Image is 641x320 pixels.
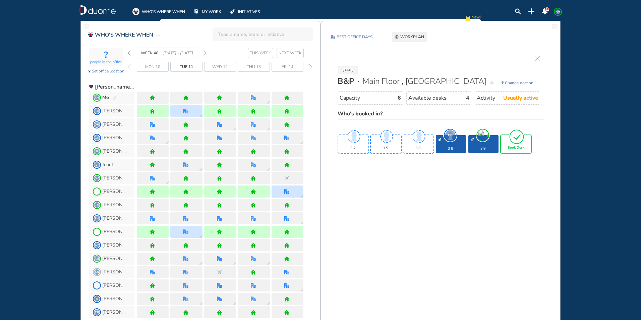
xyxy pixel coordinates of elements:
[251,122,256,127] img: office.a375675b.svg
[156,31,160,39] img: task-ellipse.fef7074b.svg
[251,95,256,100] img: office.a375675b.svg
[284,229,289,234] img: home.de338a94.svg
[212,63,228,70] span: Wed 12
[267,302,270,305] div: location dialog
[251,189,256,194] div: home
[183,189,188,194] div: home
[470,147,497,151] span: 39
[267,100,270,104] div: location dialog
[165,141,169,144] img: grid-tooltip.ec663082.svg
[217,136,222,141] div: office
[251,109,256,114] div: home
[267,302,270,305] img: grid-tooltip.ec663082.svg
[163,50,193,56] span: [DATE] - [DATE]
[337,34,372,40] span: BEST OFFICE DAYS
[503,95,538,101] span: Usually active
[102,108,127,114] span: [PERSON_NAME]
[251,162,256,167] div: office
[251,203,256,208] img: home.de338a94.svg
[238,8,260,15] span: INITIATIVES
[199,234,202,238] div: location dialog
[88,32,93,38] img: whoswherewhen-red-on.68b911c1.svg
[284,243,289,248] div: home
[217,216,222,221] img: office.a375675b.svg
[509,129,524,145] img: tick-rounded-outline.65cbd808.svg
[505,80,519,86] span: Change
[300,288,303,291] div: location dialog
[251,229,256,234] img: home.de338a94.svg
[284,109,289,114] div: home
[284,203,289,208] div: home
[94,243,100,248] span: WC
[183,203,188,208] img: home.de338a94.svg
[331,35,335,39] div: office-6184ad
[251,216,256,221] div: office
[128,62,129,72] div: back day
[83,24,89,29] img: fullwidthpage.7645317a.svg
[142,8,185,15] span: WHO'S WHERE WHEN
[251,149,256,154] div: home
[199,234,202,238] img: grid-tooltip.ec663082.svg
[102,229,127,234] span: [PERSON_NAME]
[251,189,256,194] img: home.de338a94.svg
[150,229,155,234] div: home
[251,176,256,181] div: home
[183,243,188,248] div: home
[542,8,548,14] img: notification-panel-on.a48c1939.svg
[165,181,169,184] div: location dialog
[471,138,474,141] img: rocket-white.b8618e85.svg
[150,95,155,100] img: home.de338a94.svg
[183,243,188,248] img: home.de338a94.svg
[408,95,447,101] span: Available desks
[300,221,303,224] div: location dialog
[112,96,116,100] div: pen-edit
[471,14,481,24] span: New!
[217,149,222,154] div: home
[284,216,289,221] img: office.a375675b.svg
[445,130,455,140] span: CD
[392,32,427,42] button: settings-cog-404040WORKPLAN
[217,109,222,114] img: home.de338a94.svg
[137,62,169,72] div: day Mon
[102,189,127,194] span: [PERSON_NAME]
[340,146,367,151] span: 32
[267,100,270,104] img: grid-tooltip.ec663082.svg
[141,50,163,56] span: WEEK 46
[247,63,261,70] span: Thu 13
[528,8,534,14] img: plus-topbar.b126d2c6.svg
[79,5,116,15] div: duome-logo-whitelogo
[230,9,235,14] img: initiatives-off.b77ef7b9.svg
[307,62,314,72] div: forward day
[279,50,302,56] span: NEXT WEEK
[435,135,467,154] div: desk-details
[284,122,289,127] div: home
[528,8,534,14] div: plus-topbar
[300,141,303,144] div: location dialog
[150,203,155,208] img: home.de338a94.svg
[199,114,202,117] img: grid-tooltip.ec663082.svg
[217,95,222,100] img: home.de338a94.svg
[128,64,131,69] img: thin-left-arrow-grey.f0cbfd8f.svg
[251,136,256,141] div: office
[89,85,93,89] div: heart-black
[217,122,222,127] img: office.a375675b.svg
[509,129,524,145] div: tick-rounded-outline
[251,122,256,127] div: office
[508,146,524,150] span: Book Desk
[282,63,293,70] span: Fri 14
[150,243,155,248] div: home
[552,24,558,29] div: fullwidthpage
[438,138,441,141] div: rocket-white
[284,95,289,100] div: home
[202,8,221,15] span: MY WORK
[183,162,188,167] div: office
[183,229,188,234] div: office
[183,189,188,194] img: home.de338a94.svg
[233,127,236,130] img: grid-tooltip.ec663082.svg
[199,302,202,305] img: grid-tooltip.ec663082.svg
[204,62,236,72] div: day Wed
[150,149,155,154] img: home.de338a94.svg
[180,63,193,70] span: Tue 11
[251,136,256,141] img: office.a375675b.svg
[251,216,256,221] img: office.a375675b.svg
